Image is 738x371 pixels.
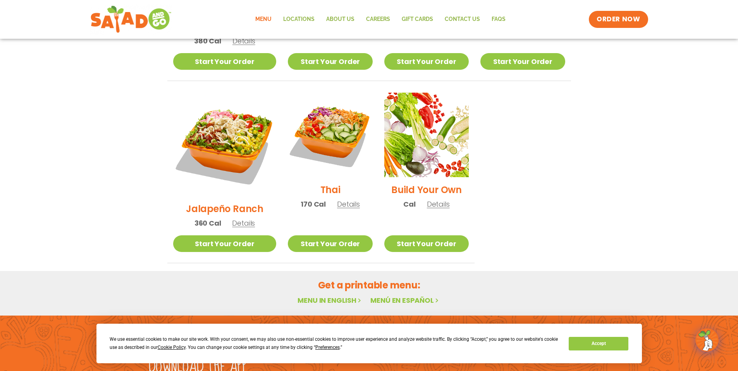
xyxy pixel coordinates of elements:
span: 360 Cal [194,218,221,228]
span: Cal [403,199,415,209]
a: Start Your Order [384,235,469,252]
span: Details [232,36,255,46]
a: Start Your Order [288,235,372,252]
span: Details [337,199,360,209]
h2: Get a printable menu: [167,278,571,292]
a: Start Your Order [384,53,469,70]
span: Cookie Policy [158,345,186,350]
img: new-SAG-logo-768×292 [90,4,172,35]
h2: Build Your Own [391,183,462,197]
span: 380 Cal [194,36,221,46]
a: Menu [249,10,277,28]
button: Accept [569,337,628,350]
span: Details [427,199,450,209]
a: Menú en español [370,295,440,305]
span: Preferences [315,345,340,350]
a: Start Your Order [288,53,372,70]
a: Start Your Order [173,53,277,70]
a: GIFT CARDS [396,10,439,28]
img: Product photo for Build Your Own [384,93,469,177]
span: Details [232,218,255,228]
a: Start Your Order [480,53,565,70]
a: About Us [320,10,360,28]
a: ORDER NOW [589,11,648,28]
span: 170 Cal [301,199,326,209]
a: Start Your Order [173,235,277,252]
a: FAQs [486,10,511,28]
nav: Menu [249,10,511,28]
a: Menu in English [298,295,363,305]
div: Cookie Consent Prompt [96,324,642,363]
h2: Thai [320,183,341,197]
a: Careers [360,10,396,28]
h2: Jalapeño Ranch [186,202,263,216]
a: Contact Us [439,10,486,28]
img: Product photo for Jalapeño Ranch Salad [173,93,277,196]
div: We use essential cookies to make our site work. With your consent, we may also use non-essential ... [110,335,559,352]
img: Product photo for Thai Salad [288,93,372,177]
a: Locations [277,10,320,28]
span: ORDER NOW [597,15,640,24]
img: wpChatIcon [696,329,718,351]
